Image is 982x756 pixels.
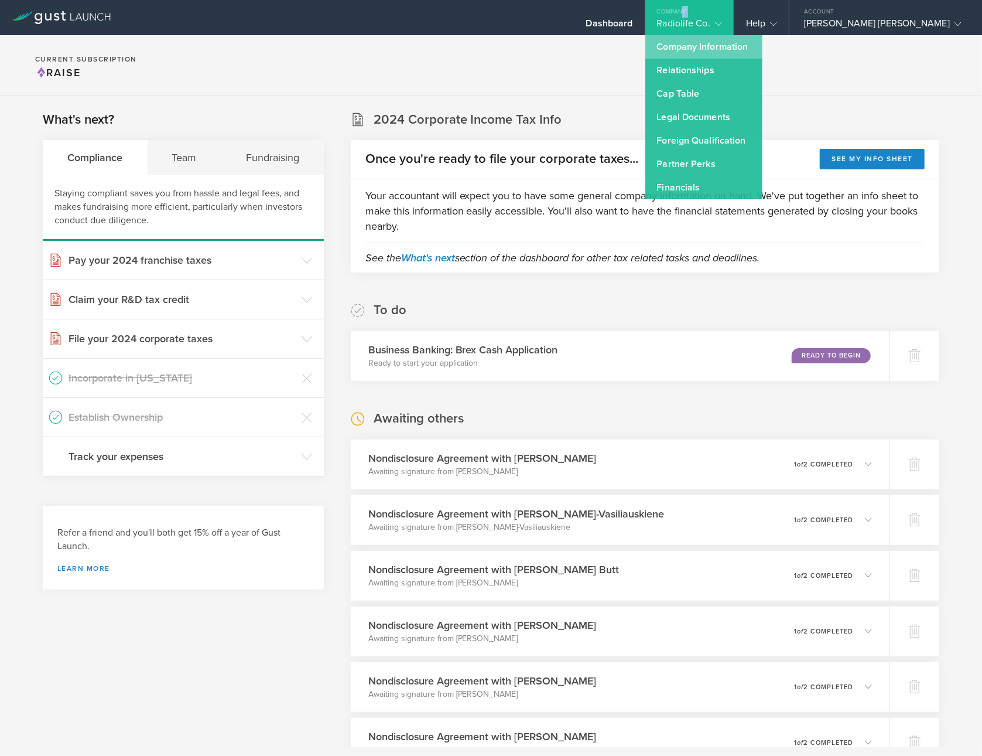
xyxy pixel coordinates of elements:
[69,331,296,346] h3: File your 2024 corporate taxes
[351,331,889,381] div: Business Banking: Brex Cash ApplicationReady to start your applicationReady to Begin
[368,451,597,466] h3: Nondisclosure Agreement with [PERSON_NAME]
[368,562,620,577] h3: Nondisclosure Agreement with [PERSON_NAME] Butt
[797,628,803,635] em: of
[368,577,620,589] p: Awaiting signature from [PERSON_NAME]
[368,342,558,357] h3: Business Banking: Brex Cash Application
[69,370,296,386] h3: Incorporate in [US_STATE]
[797,739,803,747] em: of
[368,633,597,645] p: Awaiting signature from [PERSON_NAME]
[374,111,562,128] h2: 2024 Corporate Income Tax Info
[368,522,665,533] p: Awaiting signature from [PERSON_NAME]-Vasiliauskiene
[923,700,982,756] iframe: Chat Widget
[35,56,137,63] h2: Current Subscription
[35,66,81,79] span: Raise
[794,628,853,635] p: 1 2 completed
[374,410,464,427] h2: Awaiting others
[368,744,597,756] p: Awaiting signature from [PERSON_NAME]
[57,565,309,572] a: Learn more
[365,251,760,264] em: See the section of the dashboard for other tax related tasks and deadlines.
[69,449,296,464] h3: Track your expenses
[797,683,803,691] em: of
[368,618,597,633] h3: Nondisclosure Agreement with [PERSON_NAME]
[69,410,296,425] h3: Establish Ownership
[804,18,962,35] div: [PERSON_NAME] [PERSON_NAME]
[792,348,871,363] div: Ready to Begin
[794,461,853,468] p: 1 2 completed
[368,466,597,478] p: Awaiting signature from [PERSON_NAME]
[797,572,803,580] em: of
[586,18,633,35] div: Dashboard
[746,18,777,35] div: Help
[657,18,722,35] div: Radiolife Co.
[43,111,114,128] h2: What's next?
[69,253,296,268] h3: Pay your 2024 franchise taxes
[368,673,597,689] h3: Nondisclosure Agreement with [PERSON_NAME]
[374,302,406,319] h2: To do
[820,149,925,169] button: See my info sheet
[797,461,803,468] em: of
[43,140,148,175] div: Compliance
[221,140,324,175] div: Fundraising
[401,251,455,264] a: What's next
[794,684,853,690] p: 1 2 completed
[368,357,558,369] p: Ready to start your application
[797,516,803,524] em: of
[794,517,853,523] p: 1 2 completed
[365,151,639,168] h2: Once you're ready to file your corporate taxes...
[69,292,296,307] h3: Claim your R&D tax credit
[794,573,853,579] p: 1 2 completed
[794,740,853,746] p: 1 2 completed
[148,140,222,175] div: Team
[57,526,309,553] h3: Refer a friend and you'll both get 15% off a year of Gust Launch.
[368,689,597,700] p: Awaiting signature from [PERSON_NAME]
[43,175,324,241] div: Staying compliant saves you from hassle and legal fees, and makes fundraising more efficient, par...
[368,729,597,744] h3: Nondisclosure Agreement with [PERSON_NAME]
[368,506,665,522] h3: Nondisclosure Agreement with [PERSON_NAME]-Vasiliauskiene
[365,188,925,234] p: Your accountant will expect you to have some general company information on hand. We've put toget...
